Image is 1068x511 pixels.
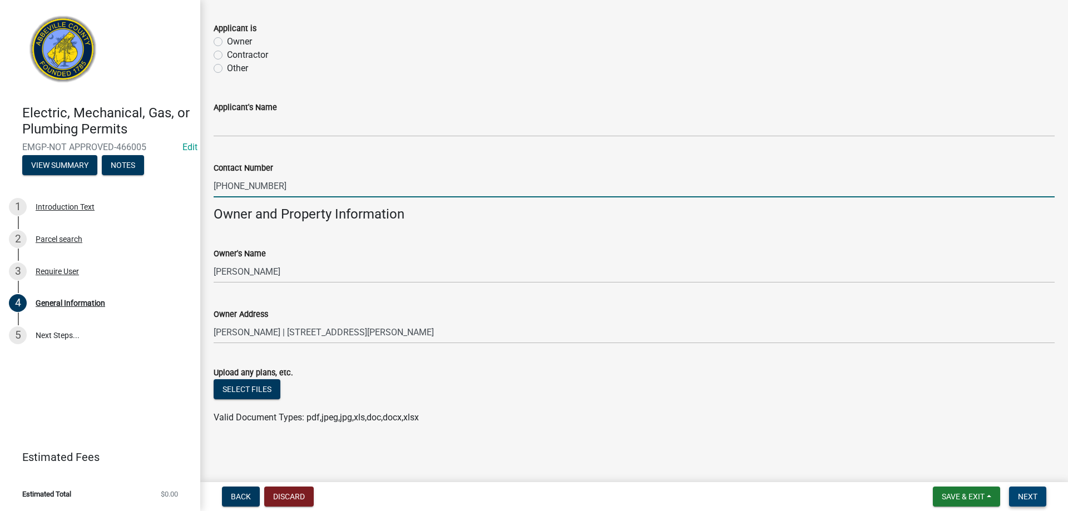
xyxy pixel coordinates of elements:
a: Edit [182,142,197,152]
div: 3 [9,262,27,280]
label: Applicant's Name [214,104,277,112]
div: 2 [9,230,27,248]
h4: Electric, Mechanical, Gas, or Plumbing Permits [22,105,191,137]
label: Applicant is [214,25,256,33]
button: Discard [264,487,314,507]
label: Owner's Name [214,250,266,258]
label: Contractor [227,48,268,62]
label: Contact Number [214,165,273,172]
img: Abbeville County, South Carolina [22,12,104,93]
span: $0.00 [161,490,178,498]
wm-modal-confirm: Summary [22,161,97,170]
div: Require User [36,267,79,275]
h4: Owner and Property Information [214,206,1055,222]
span: Next [1018,492,1037,501]
span: Estimated Total [22,490,71,498]
button: Notes [102,155,144,175]
span: Back [231,492,251,501]
button: Next [1009,487,1046,507]
div: Introduction Text [36,203,95,211]
div: 5 [9,326,27,344]
button: Back [222,487,260,507]
span: Valid Document Types: pdf,jpeg,jpg,xls,doc,docx,xlsx [214,412,419,423]
label: Owner Address [214,311,268,319]
div: 4 [9,294,27,312]
wm-modal-confirm: Edit Application Number [182,142,197,152]
a: Estimated Fees [9,446,182,468]
button: Save & Exit [933,487,1000,507]
div: 1 [9,198,27,216]
button: Select files [214,379,280,399]
span: Save & Exit [942,492,985,501]
button: View Summary [22,155,97,175]
div: General Information [36,299,105,307]
label: Upload any plans, etc. [214,369,293,377]
label: Other [227,62,248,75]
label: Owner [227,35,252,48]
span: EMGP-NOT APPROVED-466005 [22,142,178,152]
div: Parcel search [36,235,82,243]
wm-modal-confirm: Notes [102,161,144,170]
